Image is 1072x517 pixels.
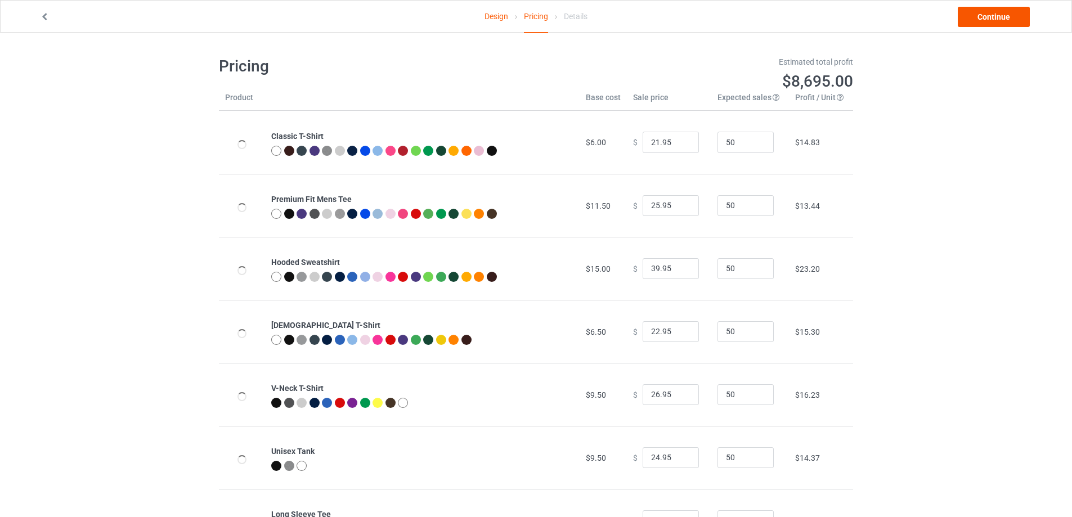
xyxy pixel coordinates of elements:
img: heather_texture.png [284,461,294,471]
span: $ [633,201,638,210]
div: Pricing [524,1,548,33]
th: Sale price [627,92,711,111]
span: $11.50 [586,201,611,210]
b: Unisex Tank [271,447,315,456]
span: $ [633,264,638,273]
div: Estimated total profit [544,56,854,68]
span: $ [633,453,638,462]
span: $23.20 [795,264,820,273]
span: $9.50 [586,390,606,399]
div: Details [564,1,587,32]
span: $13.44 [795,201,820,210]
span: $15.30 [795,327,820,336]
span: $ [633,327,638,336]
b: Hooded Sweatshirt [271,258,340,267]
b: Premium Fit Mens Tee [271,195,352,204]
span: $15.00 [586,264,611,273]
span: $6.50 [586,327,606,336]
span: $ [633,138,638,147]
th: Profit / Unit [789,92,853,111]
span: $16.23 [795,390,820,399]
a: Design [485,1,508,32]
th: Base cost [580,92,627,111]
b: [DEMOGRAPHIC_DATA] T-Shirt [271,321,380,330]
img: heather_texture.png [322,146,332,156]
span: $14.37 [795,453,820,462]
b: Classic T-Shirt [271,132,324,141]
th: Product [219,92,265,111]
a: Continue [958,7,1030,27]
span: $8,695.00 [782,72,853,91]
img: heather_texture.png [335,209,345,219]
span: $9.50 [586,453,606,462]
span: $ [633,390,638,399]
h1: Pricing [219,56,528,77]
b: V-Neck T-Shirt [271,384,324,393]
span: $14.83 [795,138,820,147]
th: Expected sales [711,92,789,111]
span: $6.00 [586,138,606,147]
